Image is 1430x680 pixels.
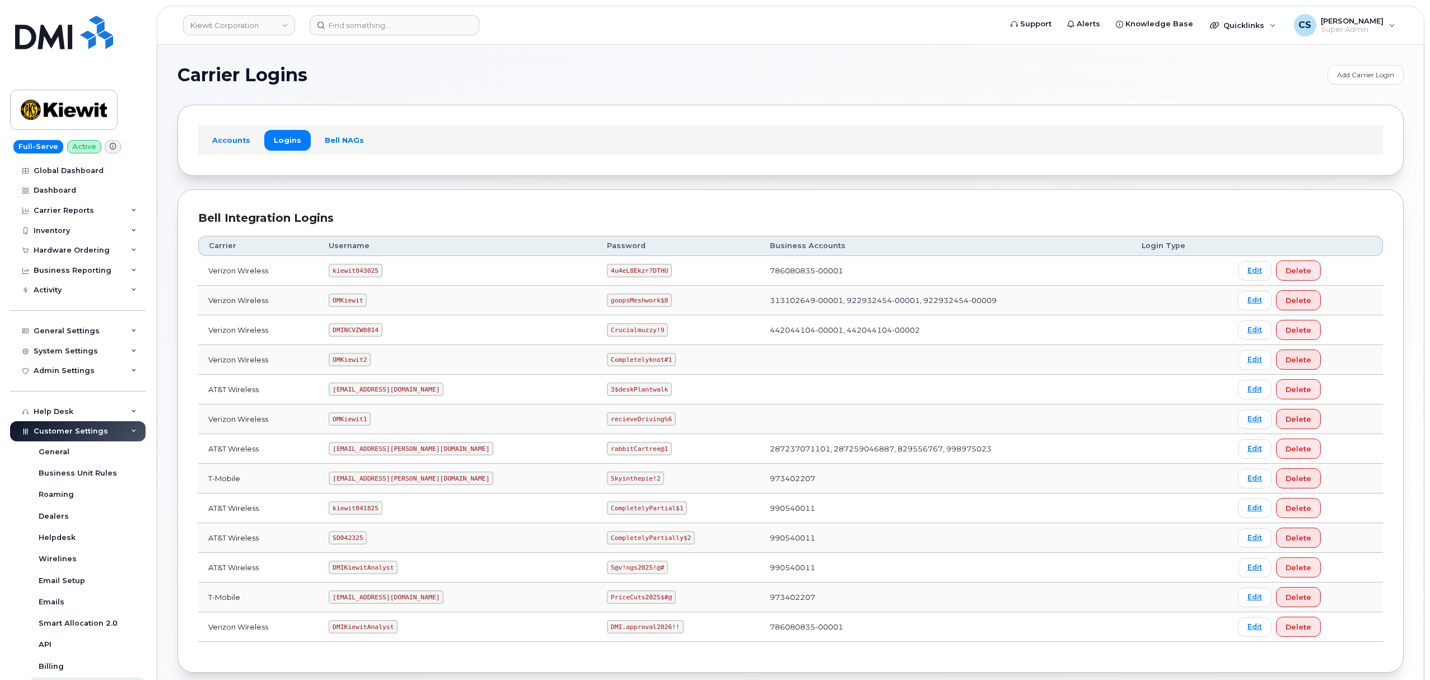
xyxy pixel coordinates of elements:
button: Delete [1276,320,1321,340]
td: 287237071101, 287259046887, 829556767, 998975023 [760,434,1132,464]
code: 3$deskPlantwalk [607,383,672,396]
td: 990540011 [760,523,1132,553]
span: Delete [1286,533,1311,543]
code: CompletelyPartial$1 [607,501,687,515]
code: [EMAIL_ADDRESS][PERSON_NAME][DOMAIN_NAME] [329,442,493,455]
td: 973402207 [760,583,1132,612]
td: AT&T Wireless [198,493,319,523]
a: Edit [1238,469,1272,488]
code: OMKiewit2 [329,353,371,366]
button: Delete [1276,439,1321,459]
td: AT&T Wireless [198,553,319,583]
button: Delete [1276,617,1321,637]
span: Delete [1286,503,1311,514]
td: Verizon Wireless [198,612,319,642]
span: Delete [1286,325,1311,336]
div: Bell Integration Logins [198,210,1383,226]
td: AT&T Wireless [198,375,319,404]
th: Username [319,236,597,256]
span: Delete [1286,592,1311,603]
code: PriceCuts2025$#@ [607,590,676,604]
td: Verizon Wireless [198,404,319,434]
span: Delete [1286,562,1311,573]
td: T-Mobile [198,464,319,493]
td: 786080835-00001 [760,612,1132,642]
td: 990540011 [760,493,1132,523]
button: Delete [1276,587,1321,607]
th: Carrier [198,236,319,256]
th: Business Accounts [760,236,1132,256]
td: 442044104-00001, 442044104-00002 [760,315,1132,345]
span: Delete [1286,473,1311,484]
span: Delete [1286,384,1311,395]
span: Delete [1286,444,1311,454]
code: recieveDriving%6 [607,412,676,426]
td: 313102649-00001, 922932454-00001, 922932454-00009 [760,286,1132,315]
button: Delete [1276,528,1321,548]
a: Accounts [203,130,260,150]
code: Skyinthepie!2 [607,472,664,485]
span: Delete [1286,622,1311,632]
button: Delete [1276,350,1321,370]
td: AT&T Wireless [198,434,319,464]
code: OMKiewit [329,294,367,307]
code: DMI.approval2026!! [607,620,683,634]
code: DMIKiewitAnalyst [329,620,398,634]
td: Verizon Wireless [198,345,319,375]
th: Login Type [1132,236,1228,256]
code: 4u4eL8Ekzr?DTHU [607,264,672,277]
span: Carrier Logins [177,67,307,83]
code: S@v!ngs2025!@# [607,561,668,574]
th: Password [597,236,760,256]
a: Edit [1238,439,1272,459]
code: [EMAIL_ADDRESS][PERSON_NAME][DOMAIN_NAME] [329,472,493,485]
button: Delete [1276,290,1321,310]
td: Verizon Wireless [198,286,319,315]
a: Edit [1238,350,1272,370]
a: Edit [1238,380,1272,399]
iframe: Messenger Launcher [1381,631,1422,672]
code: rabbitCartree@1 [607,442,672,455]
a: Edit [1238,528,1272,548]
a: Edit [1238,588,1272,607]
td: T-Mobile [198,583,319,612]
a: Edit [1238,617,1272,637]
a: Logins [264,130,311,150]
span: Delete [1286,295,1311,306]
a: Edit [1238,261,1272,281]
code: [EMAIL_ADDRESS][DOMAIN_NAME] [329,383,443,396]
a: Edit [1238,291,1272,310]
a: Add Carrier Login [1328,65,1404,85]
a: Edit [1238,558,1272,577]
a: Edit [1238,320,1272,340]
span: Delete [1286,266,1311,276]
code: kiewit043025 [329,264,382,277]
button: Delete [1276,409,1321,429]
code: kiewit041825 [329,501,382,515]
code: CompletelyPartially$2 [607,531,695,544]
code: DMIKiewitAnalyst [329,561,398,574]
td: AT&T Wireless [198,523,319,553]
a: Bell NAGs [315,130,373,150]
span: Delete [1286,355,1311,365]
button: Delete [1276,498,1321,518]
button: Delete [1276,260,1321,281]
a: Edit [1238,409,1272,429]
code: Completelyknot#1 [607,353,676,366]
td: 786080835-00001 [760,256,1132,286]
td: Verizon Wireless [198,315,319,345]
code: goopsMeshwork$8 [607,294,672,307]
span: Delete [1286,414,1311,425]
code: Crucialmuzzy!9 [607,323,668,337]
td: 973402207 [760,464,1132,493]
button: Delete [1276,379,1321,399]
button: Delete [1276,468,1321,488]
a: Edit [1238,499,1272,518]
code: OMKiewit1 [329,412,371,426]
td: 990540011 [760,553,1132,583]
td: Verizon Wireless [198,256,319,286]
button: Delete [1276,557,1321,577]
code: DMINCVZW0814 [329,323,382,337]
code: [EMAIL_ADDRESS][DOMAIN_NAME] [329,590,443,604]
code: SD042325 [329,531,367,544]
